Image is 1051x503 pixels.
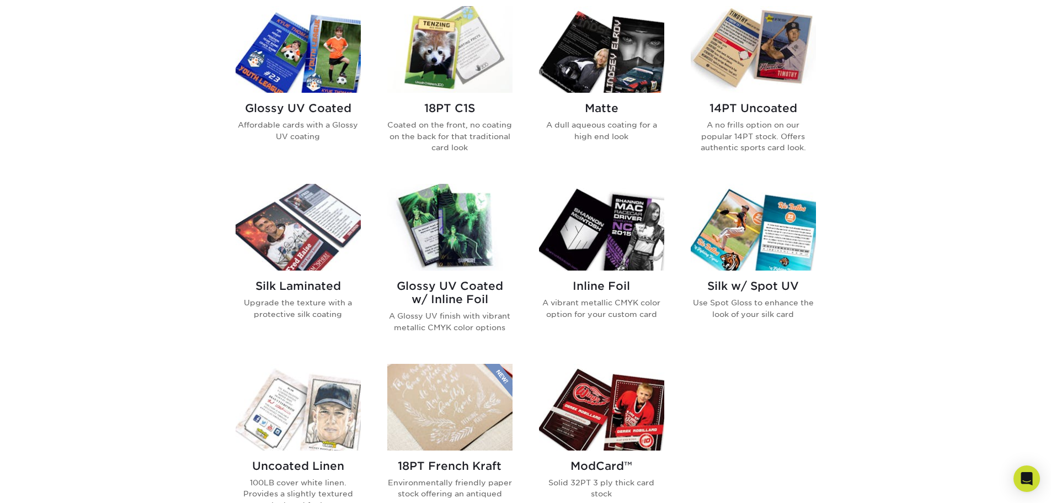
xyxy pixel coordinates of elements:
[691,119,816,153] p: A no frills option on our popular 14PT stock. Offers authentic sports card look.
[485,364,513,397] img: New Product
[539,119,664,142] p: A dull aqueous coating for a high end look
[691,6,816,171] a: 14PT Uncoated Trading Cards 14PT Uncoated A no frills option on our popular 14PT stock. Offers au...
[236,6,361,171] a: Glossy UV Coated Trading Cards Glossy UV Coated Affordable cards with a Glossy UV coating
[387,6,513,171] a: 18PT C1S Trading Cards 18PT C1S Coated on the front, no coating on the back for that traditional ...
[387,364,513,451] img: 18PT French Kraft Trading Cards
[691,297,816,320] p: Use Spot Gloss to enhance the look of your silk card
[236,459,361,473] h2: Uncoated Linen
[236,279,361,293] h2: Silk Laminated
[539,184,664,351] a: Inline Foil Trading Cards Inline Foil A vibrant metallic CMYK color option for your custom card
[236,364,361,451] img: Uncoated Linen Trading Cards
[539,297,664,320] p: A vibrant metallic CMYK color option for your custom card
[691,6,816,93] img: 14PT Uncoated Trading Cards
[691,184,816,271] img: Silk w/ Spot UV Trading Cards
[691,102,816,115] h2: 14PT Uncoated
[691,279,816,293] h2: Silk w/ Spot UV
[387,459,513,473] h2: 18PT French Kraft
[3,469,94,499] iframe: Google Customer Reviews
[539,6,664,93] img: Matte Trading Cards
[539,279,664,293] h2: Inline Foil
[1013,465,1040,492] div: Open Intercom Messenger
[387,279,513,306] h2: Glossy UV Coated w/ Inline Foil
[539,364,664,451] img: ModCard™ Trading Cards
[236,184,361,351] a: Silk Laminated Trading Cards Silk Laminated Upgrade the texture with a protective silk coating
[539,184,664,271] img: Inline Foil Trading Cards
[539,6,664,171] a: Matte Trading Cards Matte A dull aqueous coating for a high end look
[387,119,513,153] p: Coated on the front, no coating on the back for that traditional card look
[539,102,664,115] h2: Matte
[387,184,513,271] img: Glossy UV Coated w/ Inline Foil Trading Cards
[387,6,513,93] img: 18PT C1S Trading Cards
[539,477,664,500] p: Solid 32PT 3 ply thick card stock
[539,459,664,473] h2: ModCard™
[387,310,513,333] p: A Glossy UV finish with vibrant metallic CMYK color options
[387,184,513,351] a: Glossy UV Coated w/ Inline Foil Trading Cards Glossy UV Coated w/ Inline Foil A Glossy UV finish ...
[236,6,361,93] img: Glossy UV Coated Trading Cards
[236,119,361,142] p: Affordable cards with a Glossy UV coating
[236,184,361,271] img: Silk Laminated Trading Cards
[387,102,513,115] h2: 18PT C1S
[236,102,361,115] h2: Glossy UV Coated
[691,184,816,351] a: Silk w/ Spot UV Trading Cards Silk w/ Spot UV Use Spot Gloss to enhance the look of your silk card
[236,297,361,320] p: Upgrade the texture with a protective silk coating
